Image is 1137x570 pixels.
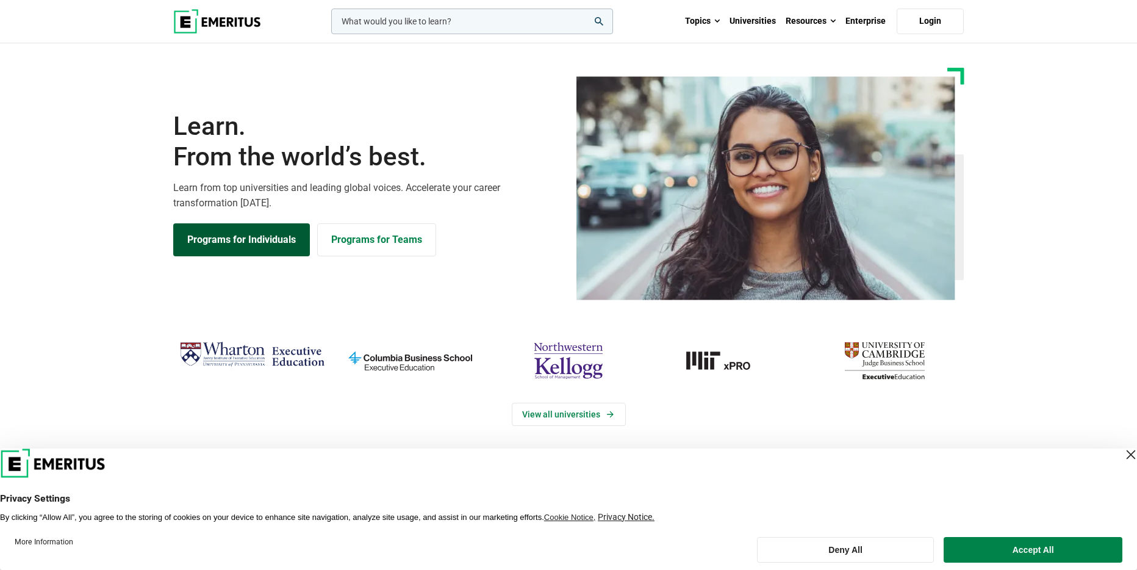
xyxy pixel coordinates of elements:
[495,337,641,384] img: northwestern-kellogg
[173,111,561,173] h1: Learn.
[512,403,626,426] a: View Universities
[173,142,561,172] span: From the world’s best.
[173,180,561,211] p: Learn from top universities and leading global voices. Accelerate your career transformation [DATE].
[179,337,325,373] img: Wharton Executive Education
[331,9,613,34] input: woocommerce-product-search-field-0
[654,337,800,384] img: MIT xPRO
[173,223,310,256] a: Explore Programs
[897,9,964,34] a: Login
[576,76,955,300] img: Learn from the world's best
[317,223,436,256] a: Explore for Business
[654,337,800,384] a: MIT-xPRO
[337,337,483,384] img: columbia-business-school
[812,337,958,384] img: cambridge-judge-business-school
